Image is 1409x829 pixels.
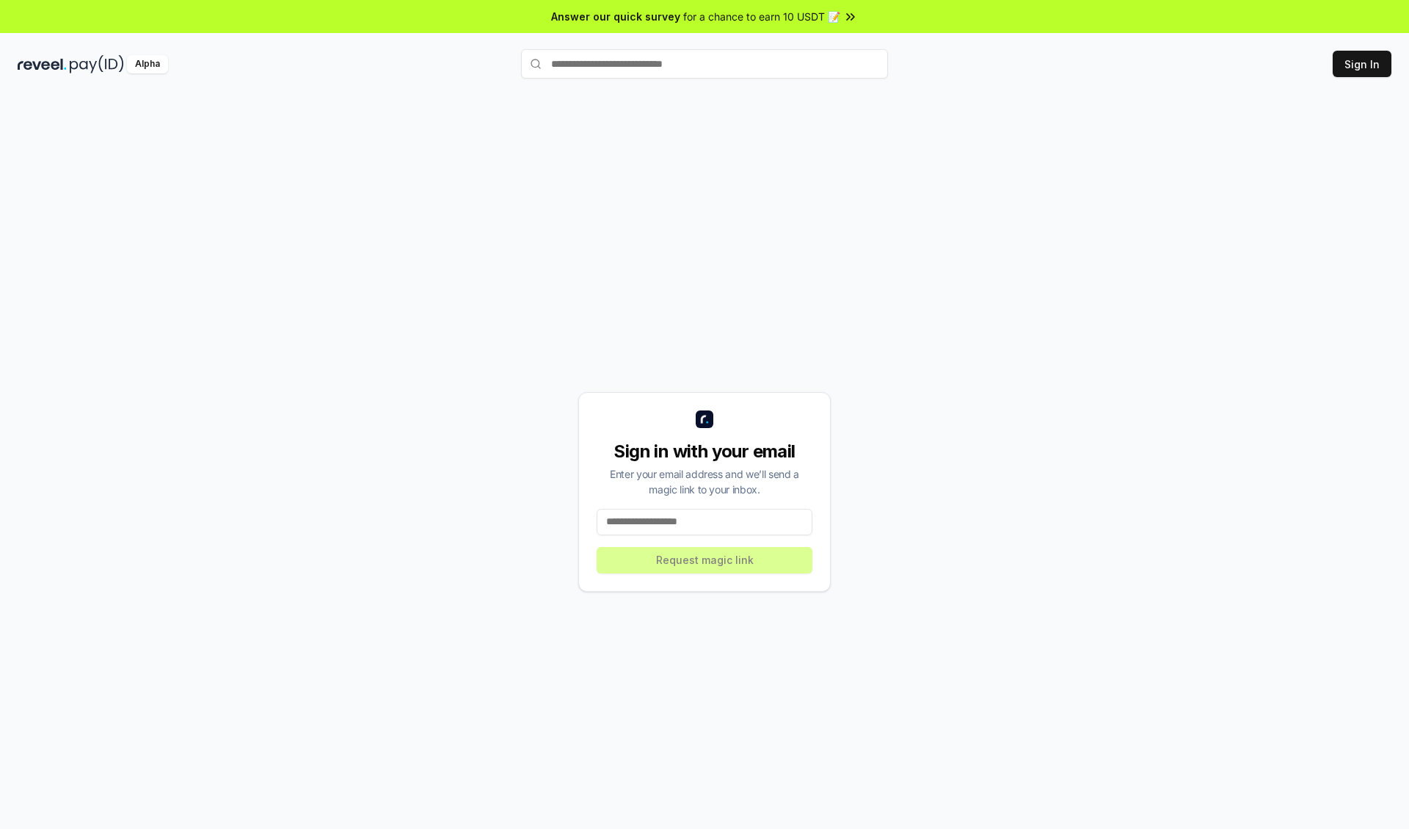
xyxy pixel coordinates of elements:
span: Answer our quick survey [551,9,680,24]
div: Enter your email address and we’ll send a magic link to your inbox. [597,466,812,497]
img: reveel_dark [18,55,67,73]
button: Sign In [1333,51,1391,77]
div: Sign in with your email [597,440,812,463]
img: logo_small [696,410,713,428]
img: pay_id [70,55,124,73]
span: for a chance to earn 10 USDT 📝 [683,9,840,24]
div: Alpha [127,55,168,73]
